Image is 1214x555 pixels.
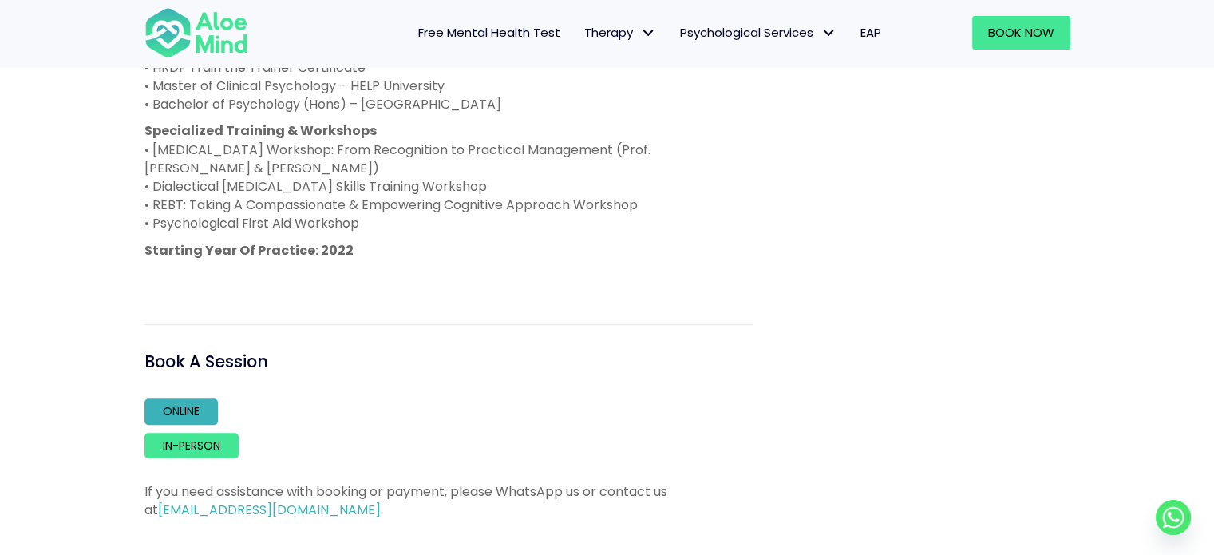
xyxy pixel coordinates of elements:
[144,121,377,140] strong: Specialized Training & Workshops
[988,24,1054,41] span: Book Now
[144,433,239,458] a: In-person
[144,40,753,114] p: • HRDF Train the Trainer Certificate • Master of Clinical Psychology – HELP University • Bachelor...
[637,22,660,45] span: Therapy: submenu
[572,16,668,50] a: TherapyTherapy: submenu
[144,6,248,59] img: Aloe mind Logo
[144,121,753,232] p: • [MEDICAL_DATA] Workshop: From Recognition to Practical Management (Prof. [PERSON_NAME] & [PERSO...
[817,22,840,45] span: Psychological Services: submenu
[144,482,753,519] p: If you need assistance with booking or payment, please WhatsApp us or contact us at .
[144,241,354,260] strong: Starting Year Of Practice: 2022
[972,16,1070,50] a: Book Now
[406,16,572,50] a: Free Mental Health Test
[144,350,268,373] span: Book A Session
[269,16,893,50] nav: Menu
[144,398,218,424] a: Online
[1156,500,1191,535] a: Whatsapp
[668,16,848,50] a: Psychological ServicesPsychological Services: submenu
[848,16,893,50] a: EAP
[584,24,656,41] span: Therapy
[860,24,881,41] span: EAP
[418,24,560,41] span: Free Mental Health Test
[158,501,381,519] a: [EMAIL_ADDRESS][DOMAIN_NAME]
[680,24,836,41] span: Psychological Services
